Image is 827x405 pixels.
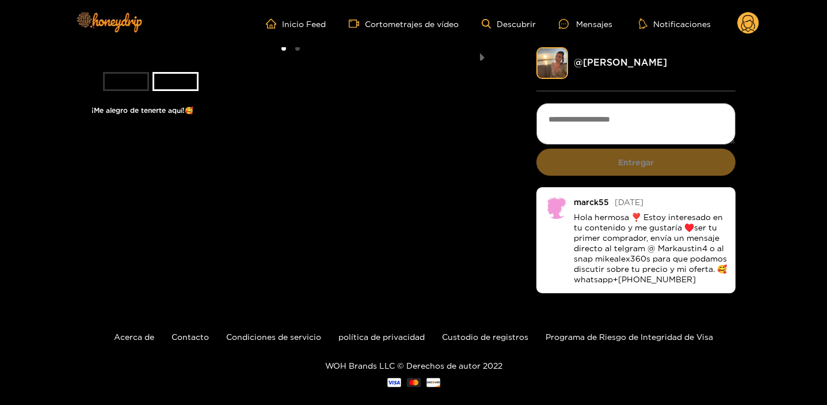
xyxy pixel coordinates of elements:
font: marck55 [574,198,609,206]
font: WOH Brands LLC © Derechos de autor 2022 [325,361,502,370]
a: Inicio Feed [266,18,326,29]
button: siguiente diapositiva/elemento [474,47,490,60]
font: ¡Me alegro de tenerte aquí!🥰 [92,107,193,114]
li: elemento de diapositiva 1 [281,46,286,51]
font: Hola hermosa ❣️ Estoy interesado en tu contenido y me gustaría ♥️ser tu primer comprador, envía u... [574,213,727,283]
font: Descubrir [497,20,536,28]
a: Descubrir [482,19,536,29]
img: ainalorente [536,47,568,79]
a: Cortometrajes de vídeo [349,18,459,29]
a: Contacto [172,332,209,341]
img: no-avatar.png [545,196,568,219]
span: hogar [266,18,282,29]
li: elemento de diapositiva 1 [103,72,149,91]
font: Mensajes [576,20,612,28]
font: [DATE] [615,198,643,206]
font: Cortometrajes de vídeo [365,20,459,28]
a: política de privacidad [338,332,425,341]
a: Condiciones de servicio [226,332,321,341]
a: Programa de Riesgo de Integridad de Visa [546,332,713,341]
font: Notificaciones [653,20,711,28]
li: elemento de diapositiva 2 [295,46,300,51]
button: Entregar [536,149,736,176]
a: Custodio de registros [442,332,528,341]
font: Entregar [618,158,654,166]
a: Acerca de [114,332,154,341]
button: Notificaciones [635,18,714,29]
span: cámara de vídeo [349,18,365,29]
font: Inicio Feed [282,20,326,28]
li: elemento de diapositiva 2 [153,72,199,91]
font: @[PERSON_NAME] [574,57,667,67]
